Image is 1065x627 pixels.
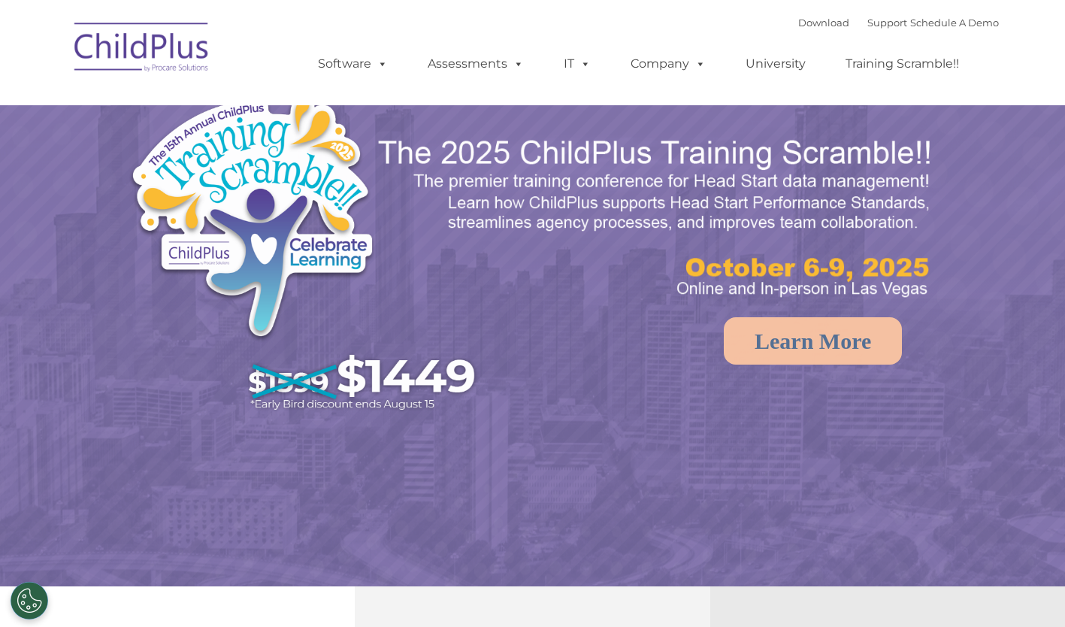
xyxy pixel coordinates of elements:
[798,17,999,29] font: |
[724,317,902,365] a: Learn More
[731,49,821,79] a: University
[549,49,606,79] a: IT
[616,49,721,79] a: Company
[67,12,217,87] img: ChildPlus by Procare Solutions
[413,49,539,79] a: Assessments
[910,17,999,29] a: Schedule A Demo
[11,582,48,619] button: Cookies Settings
[303,49,403,79] a: Software
[867,17,907,29] a: Support
[798,17,849,29] a: Download
[831,49,974,79] a: Training Scramble!!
